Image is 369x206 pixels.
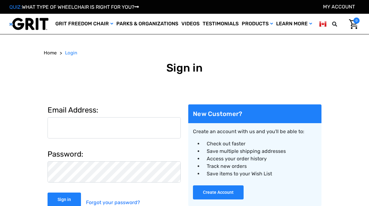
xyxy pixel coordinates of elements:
a: GRIT Freedom Chair [54,14,115,34]
h1: Sign in [44,61,325,74]
a: Login [65,49,77,57]
label: Password: [48,148,181,160]
input: Search [341,18,344,31]
img: Cart [349,19,358,29]
a: Parks & Organizations [115,14,180,34]
span: 0 [353,18,360,24]
a: Testimonials [201,14,240,34]
a: Videos [180,14,201,34]
a: Account [323,4,355,10]
a: Products [240,14,275,34]
button: Create Account [193,185,244,199]
a: Learn More [275,14,314,34]
h2: New Customer? [188,104,321,123]
li: Save items to your Wish List [203,170,317,178]
span: Home [44,50,57,56]
p: Create an account with us and you'll be able to: [193,128,317,135]
label: Email Address: [48,104,181,116]
img: ca.png [319,20,326,28]
a: Create Account [193,191,244,197]
span: QUIZ: [9,4,22,10]
a: Cart with 0 items [344,18,360,31]
nav: Breadcrumb [44,49,325,57]
li: Access your order history [203,155,317,163]
li: Save multiple shipping addresses [203,148,317,155]
li: Track new orders [203,163,317,170]
li: Check out faster [203,140,317,148]
span: Login [65,50,77,56]
a: QUIZ:WHAT TYPE OF WHEELCHAIR IS RIGHT FOR YOU? [9,4,139,10]
a: Home [44,49,57,57]
img: GRIT All-Terrain Wheelchair and Mobility Equipment [9,18,48,30]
